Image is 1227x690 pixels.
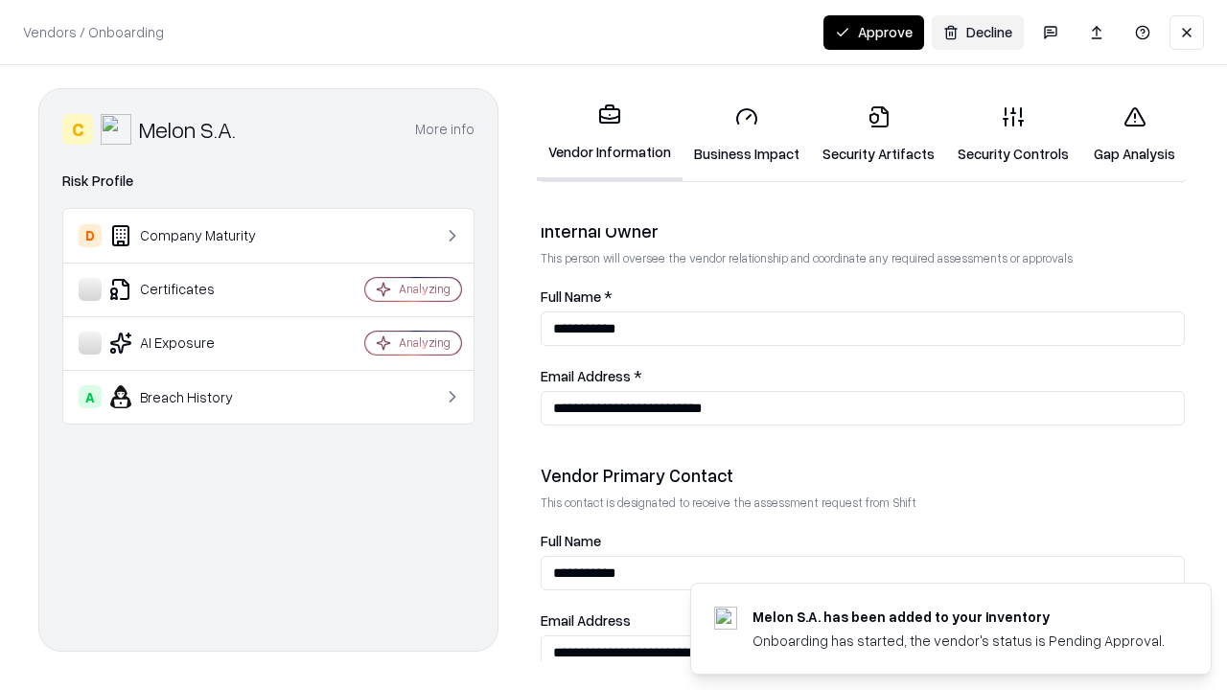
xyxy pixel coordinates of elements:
[79,224,308,247] div: Company Maturity
[752,607,1165,627] div: Melon S.A. has been added to your inventory
[79,332,308,355] div: AI Exposure
[62,114,93,145] div: C
[399,334,451,351] div: Analyzing
[752,631,1165,651] div: Onboarding has started, the vendor's status is Pending Approval.
[541,219,1185,242] div: Internal Owner
[714,607,737,630] img: melon.cl
[541,250,1185,266] p: This person will oversee the vendor relationship and coordinate any required assessments or appro...
[541,534,1185,548] label: Full Name
[823,15,924,50] button: Approve
[79,385,308,408] div: Breach History
[139,114,236,145] div: Melon S.A.
[79,385,102,408] div: A
[541,494,1185,511] p: This contact is designated to receive the assessment request from Shift
[541,464,1185,487] div: Vendor Primary Contact
[541,613,1185,628] label: Email Address
[932,15,1024,50] button: Decline
[23,22,164,42] p: Vendors / Onboarding
[541,369,1185,383] label: Email Address *
[946,90,1080,179] a: Security Controls
[101,114,131,145] img: Melon S.A.
[79,224,102,247] div: D
[1080,90,1189,179] a: Gap Analysis
[62,170,475,193] div: Risk Profile
[683,90,811,179] a: Business Impact
[811,90,946,179] a: Security Artifacts
[541,289,1185,304] label: Full Name *
[79,278,308,301] div: Certificates
[537,88,683,181] a: Vendor Information
[399,281,451,297] div: Analyzing
[415,112,475,147] button: More info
